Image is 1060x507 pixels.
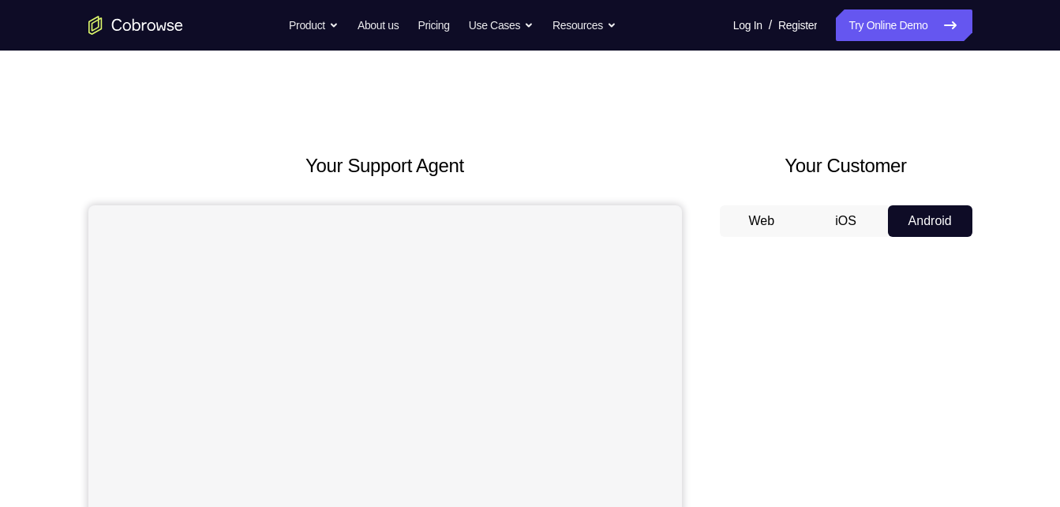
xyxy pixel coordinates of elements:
h2: Your Customer [720,152,972,180]
h2: Your Support Agent [88,152,682,180]
a: Try Online Demo [836,9,972,41]
button: Resources [552,9,616,41]
span: / [769,16,772,35]
a: Pricing [418,9,449,41]
button: Android [888,205,972,237]
a: Register [778,9,817,41]
button: Web [720,205,804,237]
button: iOS [803,205,888,237]
a: About us [358,9,399,41]
button: Use Cases [469,9,534,41]
a: Log In [733,9,762,41]
a: Go to the home page [88,16,183,35]
button: Product [289,9,339,41]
